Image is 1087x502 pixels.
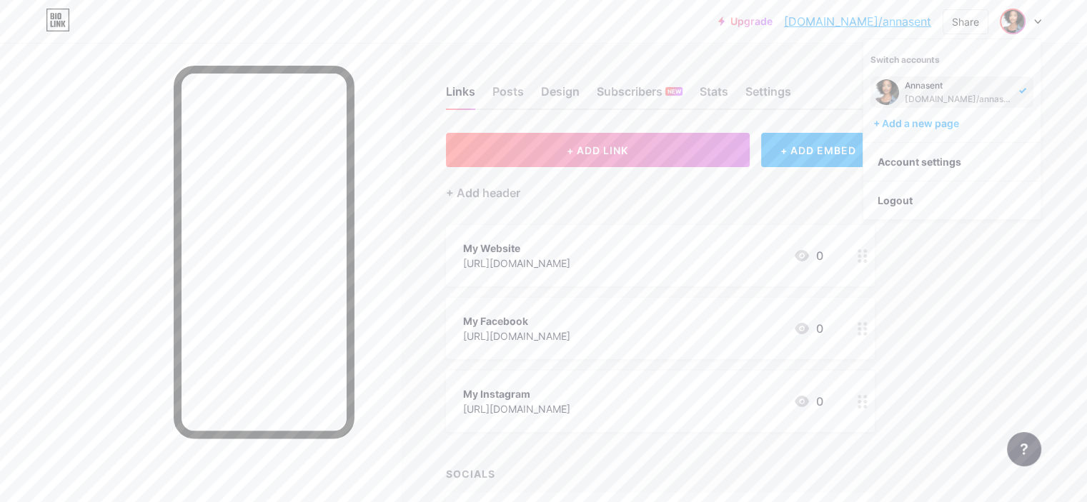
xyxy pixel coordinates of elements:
div: SOCIALS [446,466,875,481]
button: + ADD LINK [446,133,750,167]
div: Links [446,83,475,109]
a: [DOMAIN_NAME]/annasent [784,13,931,30]
div: Annasent [905,80,1015,91]
div: Subscribers [597,83,683,109]
div: Share [952,14,979,29]
div: 0 [793,247,823,264]
div: 0 [793,393,823,410]
div: Settings [745,83,791,109]
div: + ADD EMBED [761,133,875,167]
div: Stats [700,83,728,109]
span: NEW [667,87,681,96]
div: + Add a new page [873,116,1033,131]
div: Design [541,83,580,109]
a: Account settings [863,143,1041,181]
div: + Add header [446,184,520,201]
span: + ADD LINK [567,144,628,156]
img: annasent [1001,10,1024,33]
div: My Instagram [463,386,570,401]
div: My Website [463,241,570,256]
li: Logout [863,181,1041,220]
div: [DOMAIN_NAME]/annasent [905,94,1015,105]
div: [URL][DOMAIN_NAME] [463,256,570,271]
img: annasent [873,79,899,105]
span: Switch accounts [870,54,940,65]
div: 0 [793,320,823,337]
div: My Facebook [463,313,570,328]
div: [URL][DOMAIN_NAME] [463,328,570,343]
div: [URL][DOMAIN_NAME] [463,401,570,416]
div: Posts [492,83,524,109]
a: Upgrade [718,16,773,27]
